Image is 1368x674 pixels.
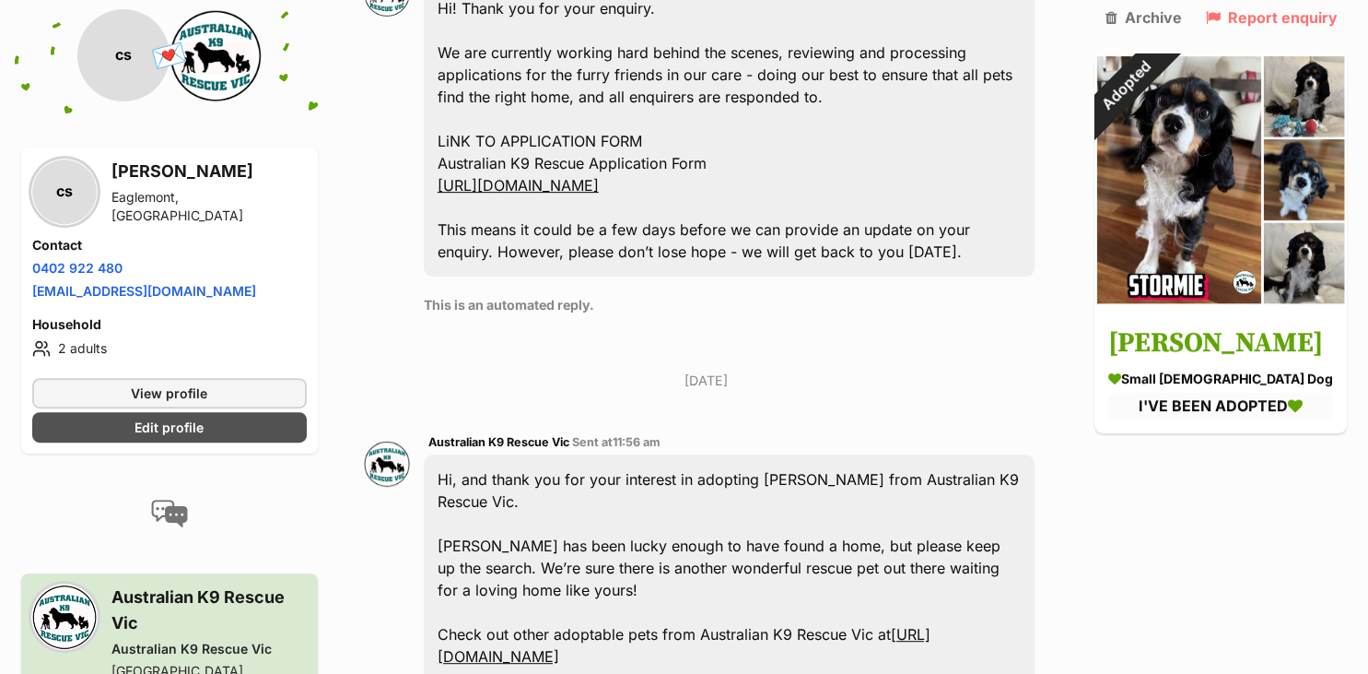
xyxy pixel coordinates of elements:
li: 2 adults [32,337,307,360]
div: cs [77,9,170,101]
h3: Australian K9 Rescue Vic [111,585,307,636]
span: View profile [131,384,207,403]
div: small [DEMOGRAPHIC_DATA] Dog [1108,370,1333,389]
h3: [PERSON_NAME] [1108,324,1333,365]
div: I'VE BEEN ADOPTED [1108,394,1333,420]
a: 0402 922 480 [32,260,123,276]
span: 💌 [148,36,190,76]
div: Adopted [1070,30,1182,141]
img: Australian K9 Rescue Vic profile pic [364,441,410,487]
a: View profile [32,378,307,408]
img: conversation-icon-4a6f8262b818ee0b60e3300018af0b2d0b884aa5de6e9bcb8d3d4eeb1a70a7c4.svg [151,500,188,527]
h3: [PERSON_NAME] [111,159,307,184]
h4: Household [32,315,307,334]
a: Adopted [1094,291,1347,310]
a: [PERSON_NAME] small [DEMOGRAPHIC_DATA] Dog I'VE BEEN ADOPTED [1094,310,1347,433]
span: Edit profile [134,418,204,437]
span: Sent at [572,435,661,449]
img: Australian K9 Rescue Vic profile pic [32,585,97,649]
div: cs [32,160,97,224]
a: [EMAIL_ADDRESS][DOMAIN_NAME] [32,283,256,299]
h4: Contact [32,236,307,254]
a: Archive [1105,9,1181,26]
div: Australian K9 Rescue Vic [111,640,307,658]
span: Australian K9 Rescue Vic [428,435,569,449]
p: This is an automated reply. [424,295,1035,314]
p: [DATE] [364,371,1049,390]
a: Report enquiry [1205,9,1337,26]
a: [URL][DOMAIN_NAME] [438,625,930,666]
div: Eaglemont, [GEOGRAPHIC_DATA] [111,188,307,225]
a: Edit profile [32,412,307,443]
a: [URL][DOMAIN_NAME] [438,176,599,195]
img: Australian K9 Rescue Vic profile pic [170,9,262,101]
span: 11:56 am [613,435,661,449]
img: Stormie [1094,53,1347,306]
